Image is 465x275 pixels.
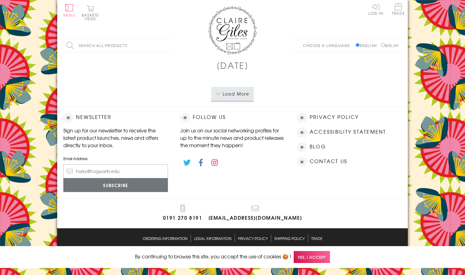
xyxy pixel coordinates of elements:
h1: [DATE] [217,59,249,72]
input: Search [165,39,171,53]
input: Search all products [63,39,171,53]
input: Subscribe [63,178,168,192]
a: [EMAIL_ADDRESS][DOMAIN_NAME] [209,205,302,222]
label: English [356,43,380,48]
a: Privacy Policy [310,113,359,121]
button: Menu [63,4,75,17]
a: Trade [311,234,322,242]
p: Join us on our social networking profiles for up to the minute news and product releases the mome... [180,127,285,149]
input: Welsh [381,43,385,47]
a: Contact Us [310,157,347,166]
label: Email Address [63,156,168,161]
span: Menu [63,12,75,18]
a: Trade [392,3,405,16]
a: Shipping Policy [274,234,305,242]
h2: Newsletter [63,113,168,122]
a: Privacy Policy [238,234,268,242]
a: Ordering Information [143,234,188,242]
p: Choose a language: [303,43,354,48]
p: Sign up for our newsletter to receive the latest product launches, news and offers directly to yo... [63,127,168,149]
span: Trade [392,3,405,15]
span: 0 items [85,12,99,22]
span: Yes, I accept [294,251,330,263]
a: Legal Information [194,234,232,242]
a: Blog [310,143,326,151]
a: Accessibility Statement [310,128,386,136]
a: Log In [368,3,383,15]
button: Load More [211,87,254,100]
img: Claire Giles Greetings Cards [208,6,257,55]
input: harry@hogwarts.edu [63,164,168,178]
button: Basket0 items [82,5,99,21]
label: Welsh [381,43,399,48]
input: English [356,43,360,47]
a: 0191 270 8191 [163,205,202,222]
h2: Follow Us [180,113,285,122]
